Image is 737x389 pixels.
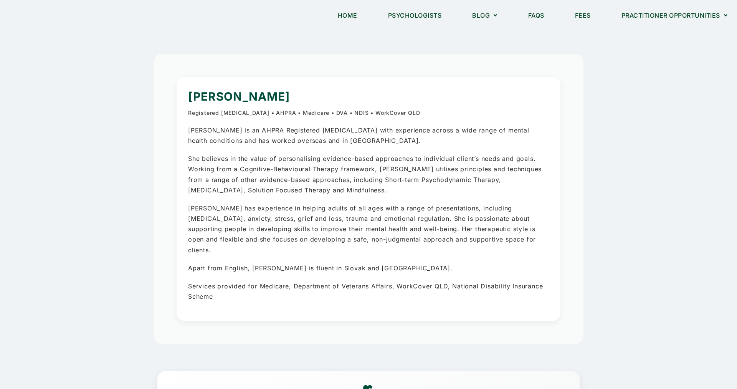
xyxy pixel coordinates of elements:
p: Registered [MEDICAL_DATA] • AHPRA • Medicare • DVA • NDIS • WorkCover QLD [188,108,549,118]
a: FAQs [519,7,554,24]
p: Services provided for Medicare, Department of Veterans Affairs, WorkCover QLD, National Disabilit... [188,281,549,302]
h1: [PERSON_NAME] [188,88,549,104]
section: About Kristina [154,54,583,344]
p: Apart from English, [PERSON_NAME] is fluent in Slovak and [GEOGRAPHIC_DATA]. [188,263,549,273]
p: [PERSON_NAME] is an AHPRA Registered [MEDICAL_DATA] with experience across a wide range of mental... [188,125,549,146]
a: Psychologists [378,7,451,24]
a: Fees [565,7,600,24]
p: [PERSON_NAME] has experience in helping adults of all ages with a range of presentations, includi... [188,203,549,255]
a: Home [328,7,367,24]
p: She believes in the value of personalising evidence-based approaches to individual client’s needs... [188,154,549,195]
a: Blog [463,7,507,24]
